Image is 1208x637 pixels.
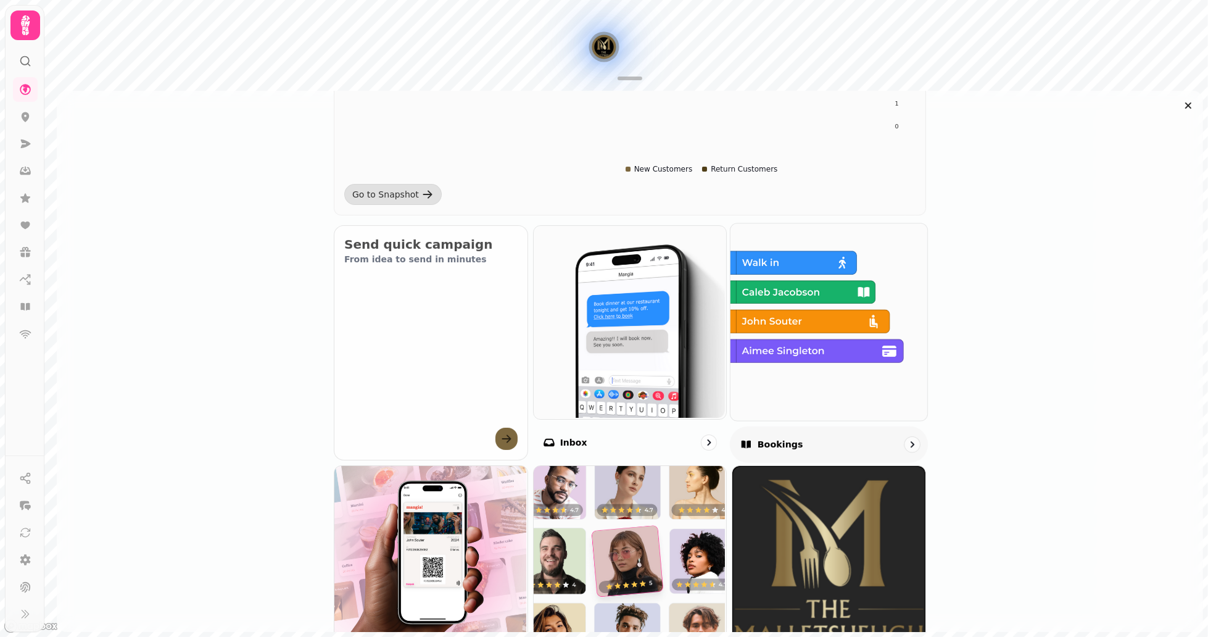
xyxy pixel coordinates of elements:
[758,438,803,451] p: Bookings
[703,436,715,449] svg: go to
[1178,96,1198,115] button: Close drawer
[594,37,614,57] button: The Malletsheugh
[702,164,777,174] div: Return Customers
[906,438,918,451] svg: go to
[352,188,419,201] div: Go to Snapshot
[4,619,58,633] a: Mapbox logo
[532,225,726,418] img: Inbox
[895,123,898,130] tspan: 0
[334,225,528,460] button: Send quick campaignFrom idea to send in minutes
[895,100,898,107] tspan: 1
[594,37,614,60] div: Map marker
[344,236,518,253] h2: Send quick campaign
[729,222,926,419] img: Bookings
[344,184,442,205] a: Go to Snapshot
[730,223,928,462] a: BookingsBookings
[344,253,518,265] p: From idea to send in minutes
[626,164,693,174] div: New Customers
[560,436,587,449] p: Inbox
[533,225,727,460] a: InboxInbox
